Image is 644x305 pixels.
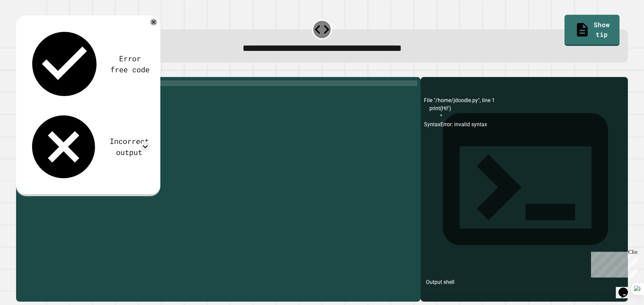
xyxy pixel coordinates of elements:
a: Show tip [565,15,619,46]
div: Incorrect output [108,136,150,158]
div: File "/home/jdoodle.py", line 1 print(Hi!') ^ SyntaxError: invalid syntax [424,96,625,302]
iframe: chat widget [616,278,637,298]
div: Error free code [110,53,150,75]
iframe: chat widget [588,249,637,278]
div: Chat with us now!Close [3,3,46,43]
